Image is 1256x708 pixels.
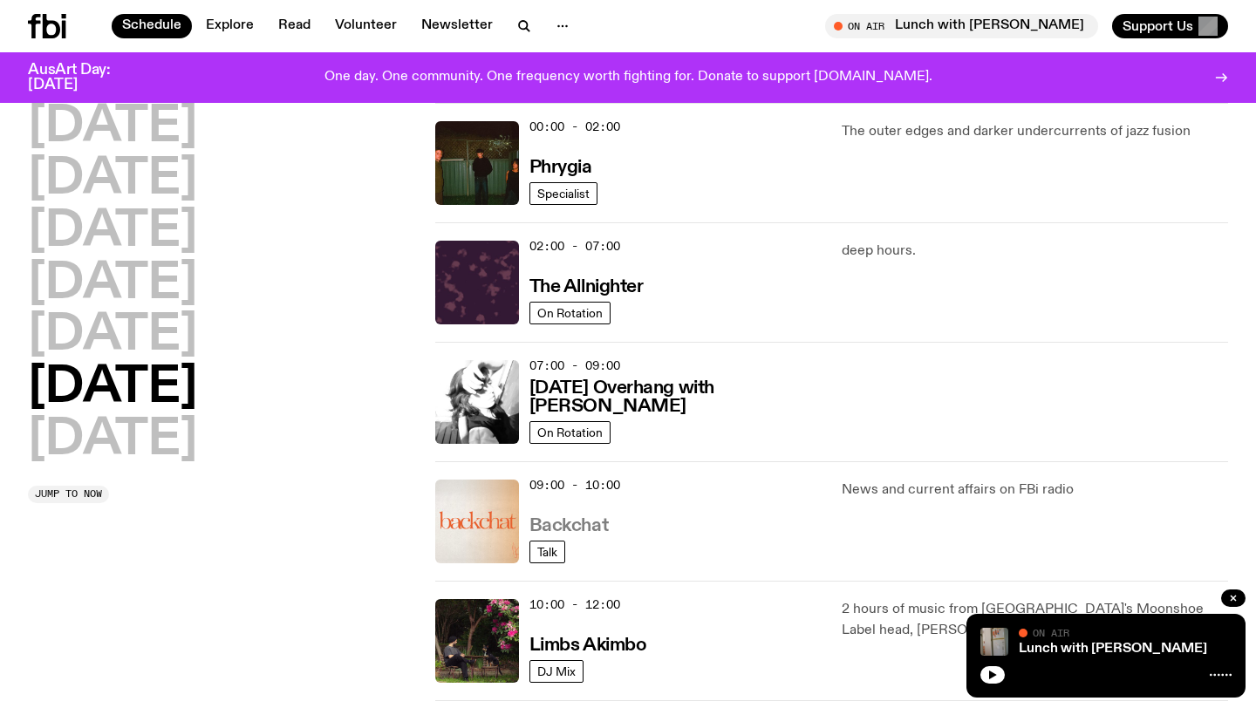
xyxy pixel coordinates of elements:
img: Jackson sits at an outdoor table, legs crossed and gazing at a black and brown dog also sitting a... [435,599,519,683]
button: [DATE] [28,155,197,204]
span: 07:00 - 09:00 [529,357,620,374]
p: deep hours. [842,241,1228,262]
a: On Rotation [529,302,611,324]
p: News and current affairs on FBi radio [842,480,1228,500]
span: Support Us [1123,18,1193,34]
span: On Rotation [537,306,603,319]
span: 02:00 - 07:00 [529,238,620,255]
a: Talk [529,541,565,563]
span: DJ Mix [537,664,576,677]
button: Support Us [1112,14,1228,38]
span: 09:00 - 10:00 [529,477,620,494]
p: 2 hours of music from [GEOGRAPHIC_DATA]'s Moonshoe Label head, [PERSON_NAME] AKA Cousin [842,599,1228,641]
h3: [DATE] Overhang with [PERSON_NAME] [529,379,822,416]
a: Explore [195,14,264,38]
a: Lunch with [PERSON_NAME] [1019,642,1207,656]
span: On Air [1033,627,1069,638]
h3: Phrygia [529,159,592,177]
a: Newsletter [411,14,503,38]
button: [DATE] [28,103,197,152]
button: [DATE] [28,208,197,256]
a: Limbs Akimbo [529,633,647,655]
h3: Limbs Akimbo [529,637,647,655]
h3: Backchat [529,517,608,535]
a: Phrygia [529,155,592,177]
a: Read [268,14,321,38]
img: A greeny-grainy film photo of Bela, John and Bindi at night. They are standing in a backyard on g... [435,121,519,205]
span: 10:00 - 12:00 [529,596,620,613]
span: Talk [537,545,557,558]
h3: The Allnighter [529,278,644,296]
a: Backchat [529,514,608,535]
a: Volunteer [324,14,407,38]
a: The Allnighter [529,275,644,296]
span: Specialist [537,187,590,200]
p: The outer edges and darker undercurrents of jazz fusion [842,121,1228,142]
a: DJ Mix [529,660,584,683]
button: Jump to now [28,486,109,503]
button: [DATE] [28,416,197,465]
button: On AirLunch with [PERSON_NAME] [825,14,1098,38]
button: [DATE] [28,364,197,412]
span: On Rotation [537,425,603,439]
span: Jump to now [35,489,102,499]
a: On Rotation [529,421,611,444]
h3: AusArt Day: [DATE] [28,63,140,92]
span: 00:00 - 02:00 [529,119,620,135]
a: [DATE] Overhang with [PERSON_NAME] [529,376,822,416]
img: An overexposed, black and white profile of Kate, shot from the side. She is covering her forehead... [435,360,519,444]
button: [DATE] [28,260,197,309]
p: One day. One community. One frequency worth fighting for. Donate to support [DOMAIN_NAME]. [324,70,932,85]
a: Specialist [529,182,597,205]
button: [DATE] [28,311,197,360]
a: Schedule [112,14,192,38]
